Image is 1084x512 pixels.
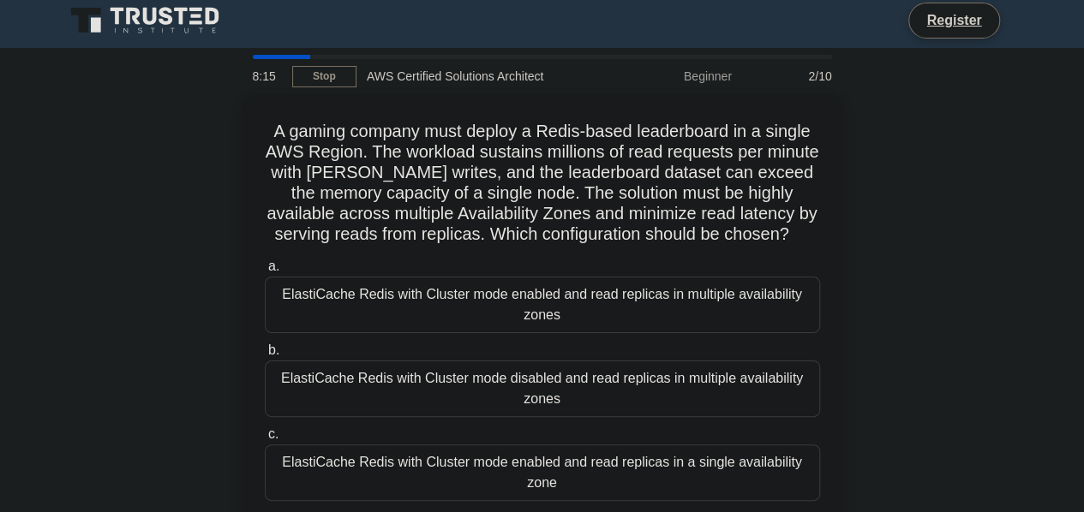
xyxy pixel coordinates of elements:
[243,59,292,93] div: 8:15
[916,9,991,31] a: Register
[263,121,822,246] h5: A gaming company must deploy a Redis-based leaderboard in a single AWS Region. The workload susta...
[292,66,356,87] a: Stop
[592,59,742,93] div: Beginner
[268,426,278,441] span: c.
[268,259,279,273] span: a.
[356,59,592,93] div: AWS Certified Solutions Architect
[265,444,820,501] div: ElastiCache Redis with Cluster mode enabled and read replicas in a single availability zone
[742,59,842,93] div: 2/10
[265,277,820,333] div: ElastiCache Redis with Cluster mode enabled and read replicas in multiple availability zones
[268,342,279,357] span: b.
[265,360,820,417] div: ElastiCache Redis with Cluster mode disabled and read replicas in multiple availability zones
